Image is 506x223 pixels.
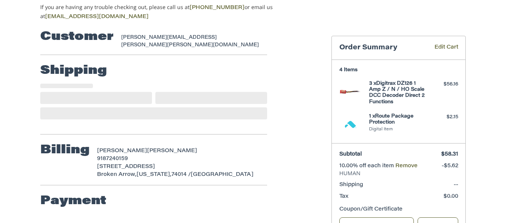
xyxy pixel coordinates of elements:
li: Digital Item [369,127,427,133]
a: [EMAIL_ADDRESS][DOMAIN_NAME] [45,14,149,20]
h2: Payment [40,194,106,209]
span: [US_STATE], [137,172,172,177]
div: [PERSON_NAME][EMAIL_ADDRESS][PERSON_NAME][PERSON_NAME][DOMAIN_NAME] [121,34,260,49]
h3: Order Summary [339,44,424,52]
a: Edit Cart [424,44,458,52]
span: $0.00 [444,194,458,199]
span: [PERSON_NAME] [147,148,197,154]
h4: 3 x Digitrax DZ126 1 Amp Z / N / HO Scale DCC Decoder Direct 2 Functions [369,81,427,105]
span: HUMAN [339,170,458,178]
h2: Billing [40,143,90,158]
span: 10.00% off each item [339,163,395,169]
span: -$5.62 [442,163,458,169]
h2: Shipping [40,63,107,78]
a: Remove [395,163,418,169]
span: -- [454,182,458,188]
span: Shipping [339,182,363,188]
span: $58.31 [441,152,458,157]
span: [PERSON_NAME] [97,148,147,154]
div: $2.15 [429,113,458,121]
span: [GEOGRAPHIC_DATA] [191,172,254,177]
span: 9187240159 [97,156,128,162]
a: [PHONE_NUMBER] [190,5,245,11]
p: If you are having any trouble checking out, please call us at or email us at [40,3,296,21]
span: [STREET_ADDRESS] [97,164,155,170]
span: Broken Arrow, [97,172,137,177]
span: Tax [339,194,348,199]
div: Coupon/Gift Certificate [339,206,458,214]
h4: 1 x Route Package Protection [369,113,427,126]
h2: Customer [40,29,114,44]
span: Subtotal [339,152,362,157]
div: $56.16 [429,81,458,88]
h3: 4 Items [339,67,458,73]
span: 74014 / [172,172,191,177]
